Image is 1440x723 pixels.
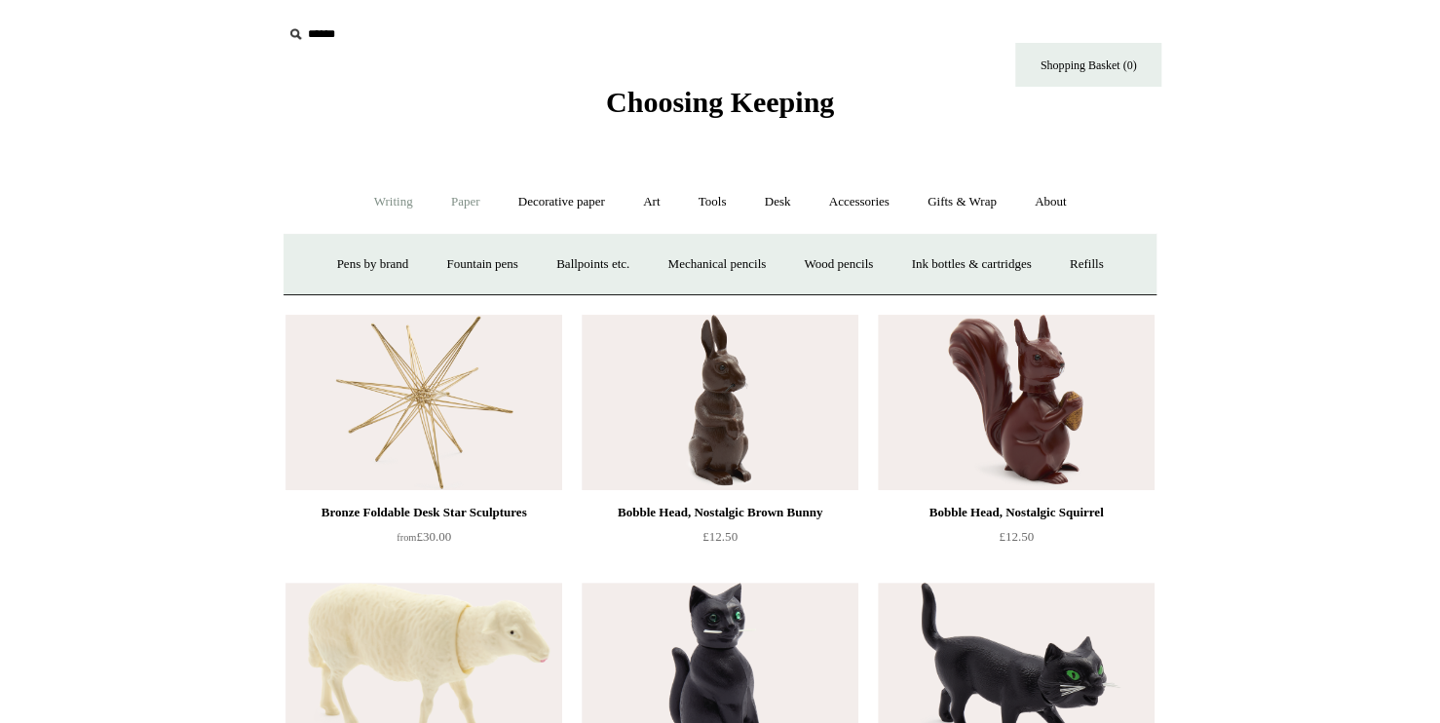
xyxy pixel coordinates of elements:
a: Desk [747,176,809,228]
a: Shopping Basket (0) [1015,43,1161,87]
a: Art [625,176,677,228]
a: Choosing Keeping [606,101,834,115]
a: About [1017,176,1084,228]
a: Bobble Head, Nostalgic Brown Bunny £12.50 [582,501,858,581]
div: Bobble Head, Nostalgic Squirrel [883,501,1150,524]
a: Mechanical pencils [650,239,783,290]
span: £12.50 [702,529,738,544]
a: Fountain pens [429,239,535,290]
img: Bobble Head, Nostalgic Brown Bunny [582,315,858,490]
span: £30.00 [397,529,451,544]
a: Pens by brand [320,239,427,290]
span: £12.50 [999,529,1034,544]
div: Bobble Head, Nostalgic Brown Bunny [587,501,853,524]
a: Ballpoints etc. [539,239,647,290]
img: Bobble Head, Nostalgic Squirrel [878,315,1155,490]
a: Paper [434,176,498,228]
img: Bronze Foldable Desk Star Sculptures [285,315,562,490]
span: from [397,532,416,543]
a: Accessories [812,176,907,228]
span: Choosing Keeping [606,86,834,118]
div: Bronze Foldable Desk Star Sculptures [290,501,557,524]
a: Ink bottles & cartridges [893,239,1048,290]
a: Refills [1052,239,1121,290]
a: Decorative paper [501,176,623,228]
a: Tools [681,176,744,228]
a: Bobble Head, Nostalgic Squirrel £12.50 [878,501,1155,581]
a: Gifts & Wrap [910,176,1014,228]
a: Bronze Foldable Desk Star Sculptures Bronze Foldable Desk Star Sculptures [285,315,562,490]
a: Wood pencils [786,239,891,290]
a: Writing [357,176,431,228]
a: Bobble Head, Nostalgic Brown Bunny Bobble Head, Nostalgic Brown Bunny [582,315,858,490]
a: Bronze Foldable Desk Star Sculptures from£30.00 [285,501,562,581]
a: Bobble Head, Nostalgic Squirrel Bobble Head, Nostalgic Squirrel [878,315,1155,490]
